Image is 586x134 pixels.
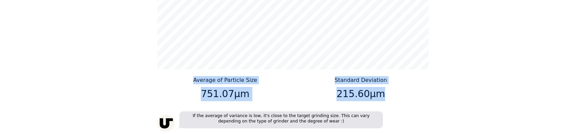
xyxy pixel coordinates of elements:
[160,87,291,101] p: 751.07μm
[179,111,383,128] p: If the average of variance is low, it's close to the target grinding size. This can vary dependin...
[296,76,426,84] p: Standard Deviation
[160,76,291,84] p: Average of Particle Size
[157,115,174,132] img: unspecialty-logo
[296,87,426,101] p: 215.60μm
